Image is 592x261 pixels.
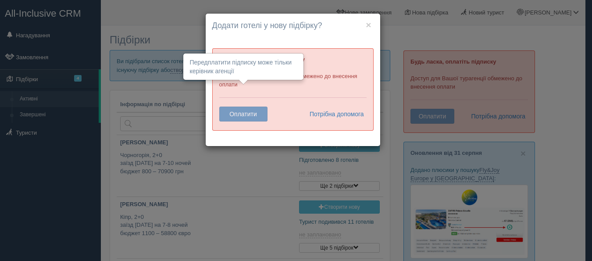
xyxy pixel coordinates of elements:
[304,107,364,122] a: Потрібна допомога
[212,48,374,131] div: Доступ для Вашої турагенції обмежено до внесення оплати
[184,54,303,79] div: Передплатити підписку може тільки керівник агенції
[366,20,371,29] button: ×
[212,20,374,32] h4: Додати готелі у нову підбірку?
[219,107,267,122] button: Оплатити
